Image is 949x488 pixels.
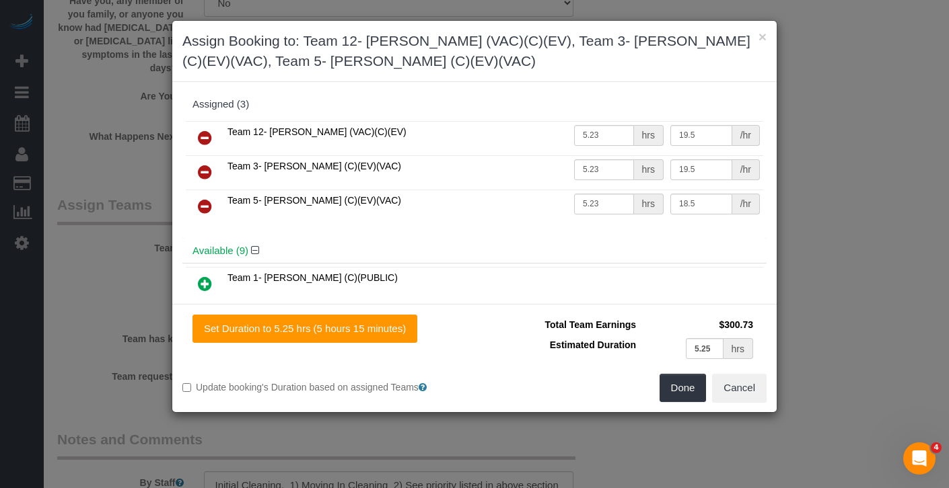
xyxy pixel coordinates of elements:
[192,245,757,257] h4: Available (9)
[227,161,401,171] span: Team 3- [PERSON_NAME] (C)(EV)(VAC)
[759,30,767,44] button: ×
[227,195,401,206] span: Team 5- [PERSON_NAME] (C)(EV)(VAC)
[903,442,936,475] iframe: Intercom live chat
[732,159,760,180] div: /hr
[227,272,398,283] span: Team 1- [PERSON_NAME] (C)(PUBLIC)
[182,383,191,392] input: Update booking's Duration based on assigned Teams
[192,315,417,343] button: Set Duration to 5.25 hrs (5 hours 15 minutes)
[182,31,767,71] h3: Assign Booking to: Team 12- [PERSON_NAME] (VAC)(C)(EV), Team 3- [PERSON_NAME] (C)(EV)(VAC), Team ...
[485,315,639,335] td: Total Team Earnings
[732,125,760,146] div: /hr
[182,380,464,394] label: Update booking's Duration based on assigned Teams
[634,194,664,214] div: hrs
[634,125,664,146] div: hrs
[660,374,707,402] button: Done
[724,338,753,359] div: hrs
[227,126,407,137] span: Team 12- [PERSON_NAME] (VAC)(C)(EV)
[931,442,942,453] span: 4
[192,99,757,110] div: Assigned (3)
[712,374,767,402] button: Cancel
[634,159,664,180] div: hrs
[550,339,636,350] span: Estimated Duration
[732,194,760,214] div: /hr
[639,315,757,335] td: $300.73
